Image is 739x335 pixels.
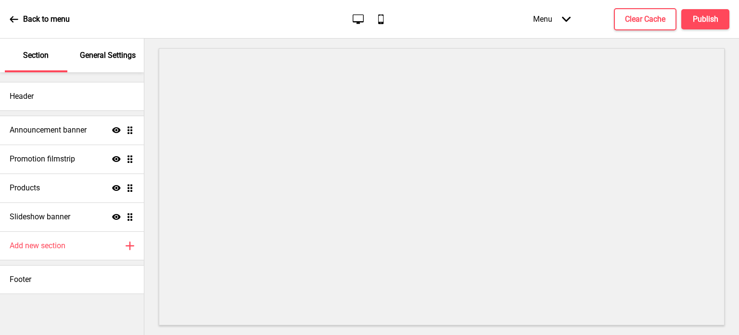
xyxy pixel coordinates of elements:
h4: Add new section [10,241,65,251]
button: Publish [681,9,729,29]
h4: Header [10,91,34,102]
h4: Footer [10,274,31,285]
h4: Announcement banner [10,125,87,135]
h4: Clear Cache [625,14,665,25]
a: Back to menu [10,6,70,32]
h4: Publish [693,14,718,25]
h4: Promotion filmstrip [10,154,75,164]
h4: Slideshow banner [10,212,70,222]
button: Clear Cache [614,8,676,30]
p: General Settings [80,50,136,61]
div: Menu [523,5,580,33]
p: Section [23,50,49,61]
p: Back to menu [23,14,70,25]
h4: Products [10,183,40,193]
